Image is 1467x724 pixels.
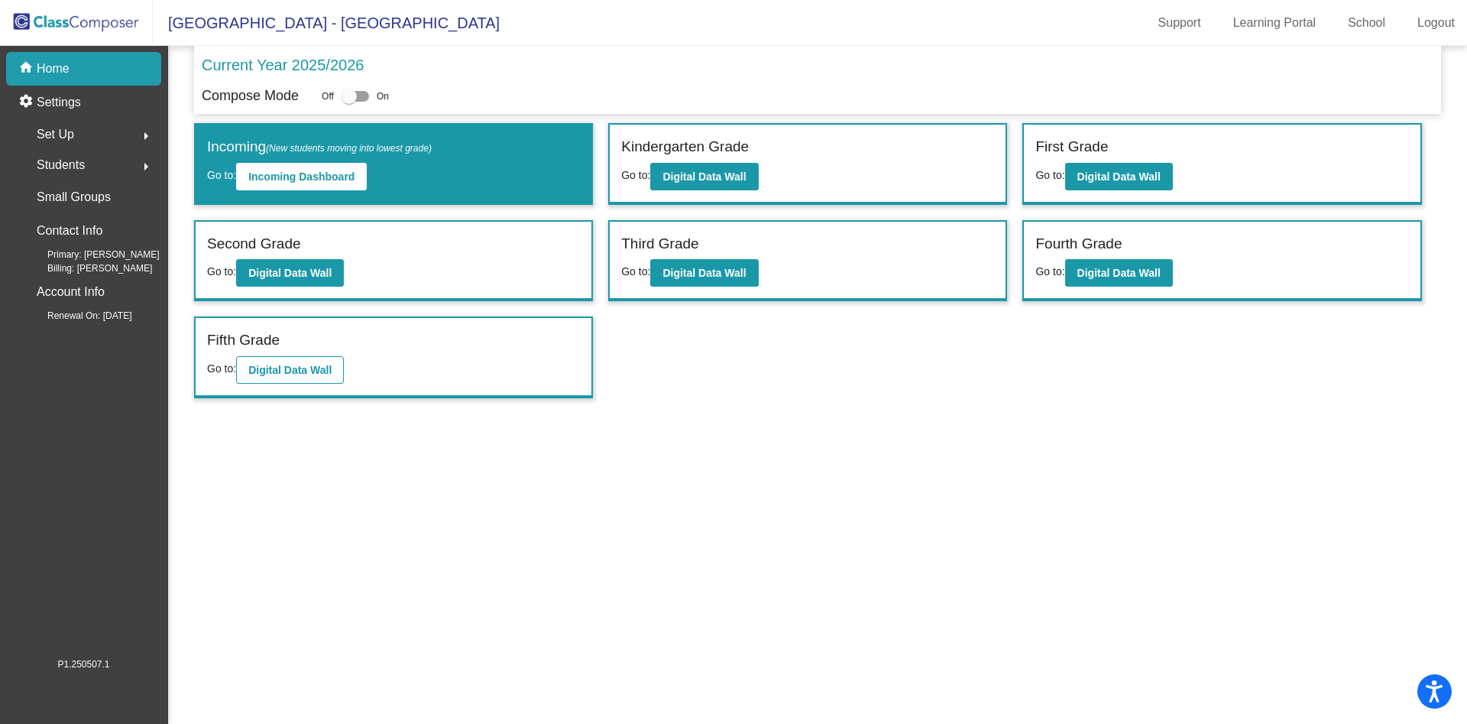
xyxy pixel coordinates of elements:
[1065,163,1173,190] button: Digital Data Wall
[1035,169,1064,181] span: Go to:
[18,60,37,78] mat-icon: home
[23,309,131,323] span: Renewal On: [DATE]
[1035,233,1122,255] label: Fourth Grade
[37,124,74,145] span: Set Up
[37,93,81,112] p: Settings
[1077,170,1161,183] b: Digital Data Wall
[1405,11,1467,35] a: Logout
[266,143,432,154] span: (New students moving into lowest grade)
[137,127,155,145] mat-icon: arrow_right
[621,136,749,158] label: Kindergarten Grade
[202,54,364,76] p: Current Year 2025/2026
[207,330,280,352] label: Fifth Grade
[153,11,500,35] span: [GEOGRAPHIC_DATA] - [GEOGRAPHIC_DATA]
[236,259,344,287] button: Digital Data Wall
[23,261,152,275] span: Billing: [PERSON_NAME]
[37,187,111,208] p: Small Groups
[137,157,155,176] mat-icon: arrow_right
[621,233,698,255] label: Third Grade
[37,281,105,303] p: Account Info
[248,170,355,183] b: Incoming Dashboard
[207,233,301,255] label: Second Grade
[248,364,332,376] b: Digital Data Wall
[207,136,432,158] label: Incoming
[621,265,650,278] span: Go to:
[23,248,160,261] span: Primary: [PERSON_NAME]
[1077,267,1161,279] b: Digital Data Wall
[37,220,102,242] p: Contact Info
[18,93,37,112] mat-icon: settings
[1146,11,1213,35] a: Support
[377,89,389,103] span: On
[236,163,367,190] button: Incoming Dashboard
[202,86,299,106] p: Compose Mode
[662,170,746,183] b: Digital Data Wall
[207,265,236,278] span: Go to:
[37,60,70,78] p: Home
[1221,11,1329,35] a: Learning Portal
[248,267,332,279] b: Digital Data Wall
[650,163,758,190] button: Digital Data Wall
[650,259,758,287] button: Digital Data Wall
[236,356,344,384] button: Digital Data Wall
[207,362,236,375] span: Go to:
[207,169,236,181] span: Go to:
[37,154,85,176] span: Students
[662,267,746,279] b: Digital Data Wall
[322,89,334,103] span: Off
[1065,259,1173,287] button: Digital Data Wall
[1035,265,1064,278] span: Go to:
[1035,136,1108,158] label: First Grade
[1336,11,1397,35] a: School
[621,169,650,181] span: Go to:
